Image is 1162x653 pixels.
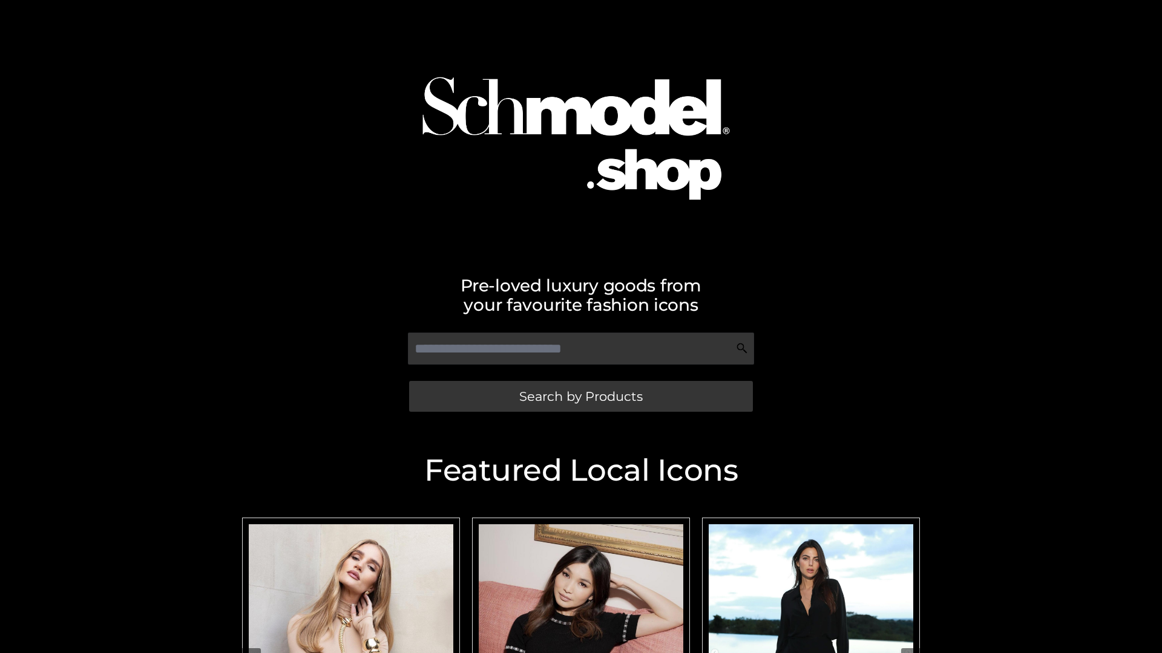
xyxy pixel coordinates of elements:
span: Search by Products [519,390,643,403]
h2: Pre-loved luxury goods from your favourite fashion icons [236,276,926,314]
img: Search Icon [736,342,748,354]
h2: Featured Local Icons​ [236,455,926,486]
a: Search by Products [409,381,753,412]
